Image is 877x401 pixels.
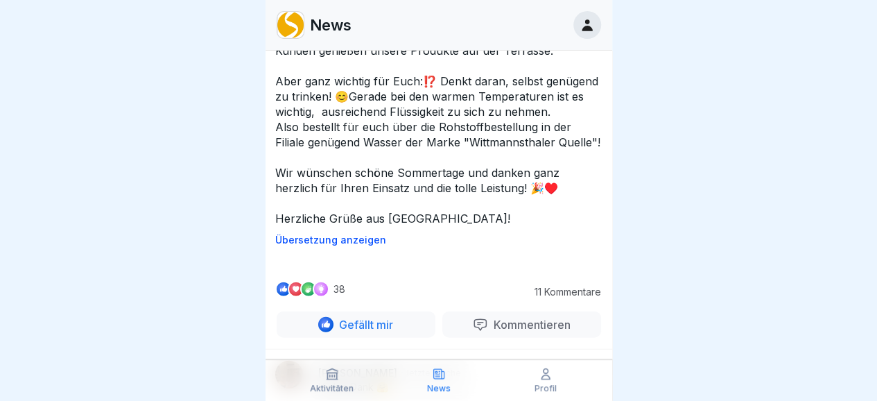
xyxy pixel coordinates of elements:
p: Übersetzung anzeigen [275,234,602,246]
img: nwwaxdipndqi2em8zt3fdwml.png [277,12,304,38]
p: 38 [333,284,345,295]
p: Gefällt mir [333,318,393,332]
p: News [310,16,351,34]
p: Aktivitäten [310,384,354,393]
p: News [427,384,451,393]
p: Kommentieren [488,318,571,332]
p: Profil [535,384,557,393]
p: 11 Kommentare [525,287,601,298]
